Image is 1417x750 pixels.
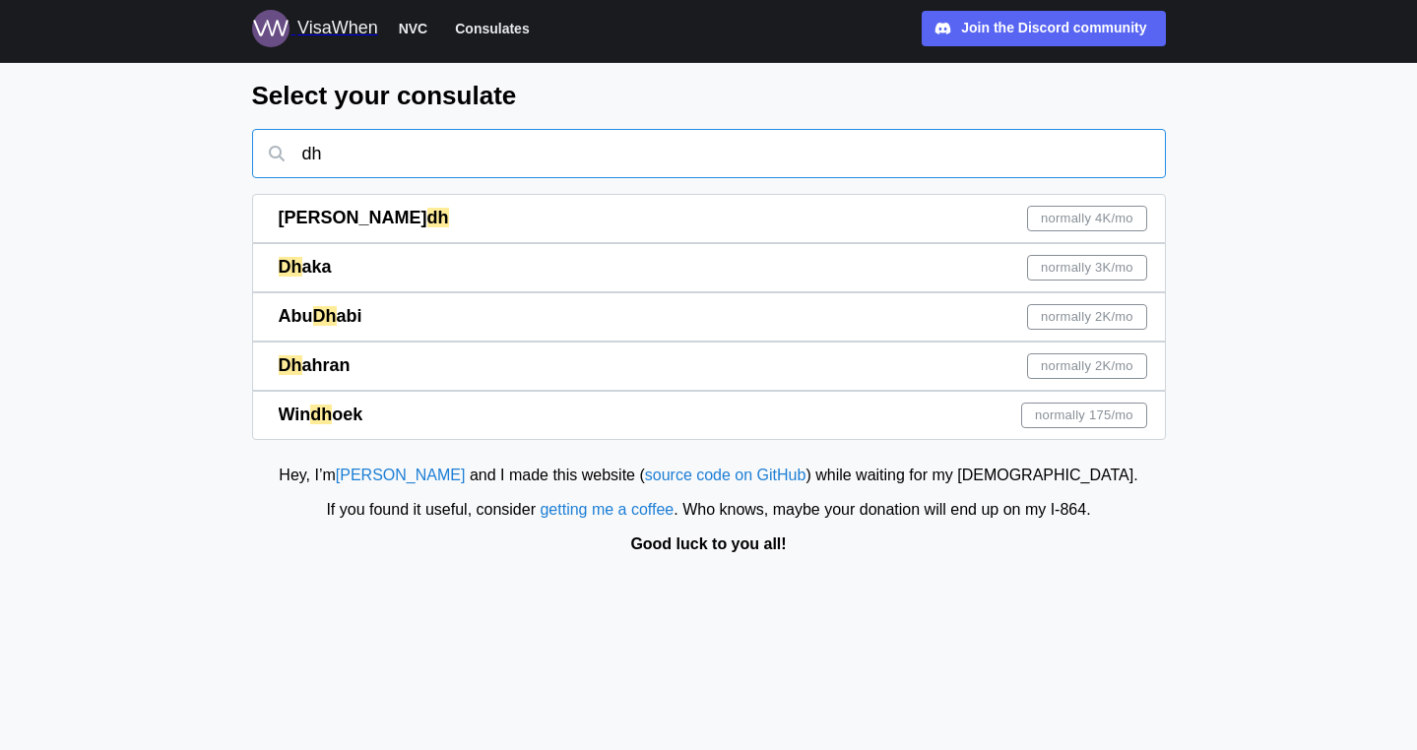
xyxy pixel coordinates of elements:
[302,257,332,277] span: aka
[455,17,529,40] span: Consulates
[313,306,337,326] mark: Dh
[1041,354,1133,378] span: normally 2K /mo
[252,292,1166,342] a: AbuDhabinormally 2K/mo
[252,194,1166,243] a: [PERSON_NAME]dhnormally 4K/mo
[337,306,362,326] span: abi
[252,10,378,47] a: Logo for VisaWhen VisaWhen
[961,18,1146,39] div: Join the Discord community
[310,405,332,424] mark: dh
[922,11,1166,46] a: Join the Discord community
[252,391,1166,440] a: Windhoeknormally 175/mo
[279,208,427,227] span: [PERSON_NAME]
[1041,305,1133,329] span: normally 2K /mo
[279,257,302,277] mark: Dh
[10,498,1407,523] div: If you found it useful, consider . Who knows, maybe your donation will end up on my I‑864.
[390,16,437,41] button: NVC
[252,10,290,47] img: Logo for VisaWhen
[1041,207,1133,230] span: normally 4K /mo
[279,306,313,326] span: Abu
[645,467,806,483] a: source code on GitHub
[252,129,1166,178] input: Atlantis
[10,464,1407,488] div: Hey, I’m and I made this website ( ) while waiting for my [DEMOGRAPHIC_DATA].
[279,405,311,424] span: Win
[252,342,1166,391] a: Dhahrannormally 2K/mo
[399,17,428,40] span: NVC
[252,243,1166,292] a: Dhakanormally 3K/mo
[302,355,351,375] span: ahran
[332,405,362,424] span: oek
[427,208,449,227] mark: dh
[540,501,674,518] a: getting me a coffee
[279,355,302,375] mark: Dh
[1041,256,1133,280] span: normally 3K /mo
[1035,404,1133,427] span: normally 175 /mo
[336,467,466,483] a: [PERSON_NAME]
[10,532,1407,557] div: Good luck to you all!
[252,79,1166,113] h2: Select your consulate
[297,15,378,42] div: VisaWhen
[446,16,538,41] button: Consulates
